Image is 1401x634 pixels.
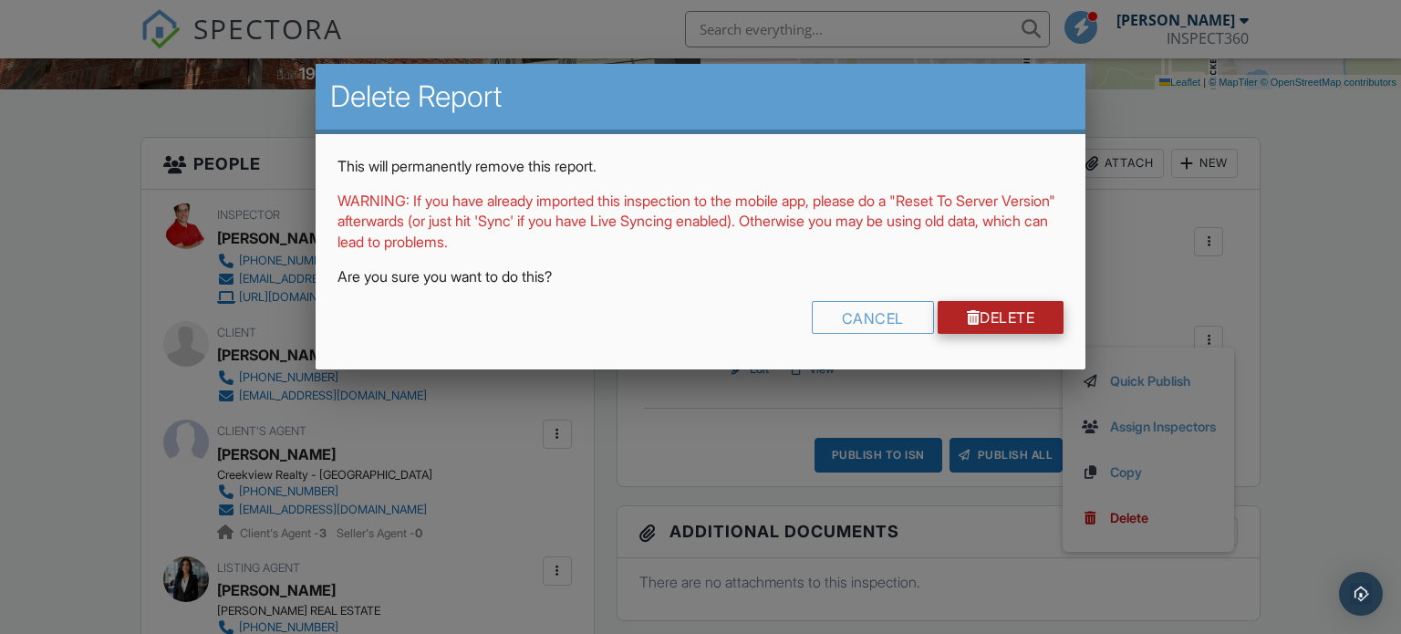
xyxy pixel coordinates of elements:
h2: Delete Report [330,78,1072,115]
p: This will permanently remove this report. [337,156,1064,176]
p: Are you sure you want to do this? [337,266,1064,286]
a: Delete [938,301,1064,334]
p: WARNING: If you have already imported this inspection to the mobile app, please do a "Reset To Se... [337,191,1064,252]
div: Open Intercom Messenger [1339,572,1383,616]
div: Cancel [812,301,934,334]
